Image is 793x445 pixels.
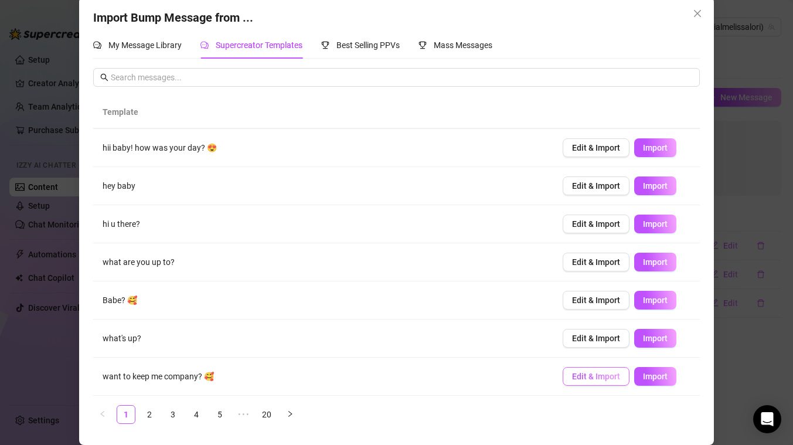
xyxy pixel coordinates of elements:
button: Import [634,253,676,271]
td: what's up? [93,320,553,358]
span: ••• [234,405,253,424]
button: Edit & Import [563,291,629,310]
button: Import [634,291,676,310]
td: Babe? 🥰 [93,281,553,320]
button: Edit & Import [563,367,629,386]
span: Import [643,143,668,152]
a: 3 [164,406,182,423]
td: hii baby! how was your day? 😍 [93,129,553,167]
span: Supercreator Templates [216,40,302,50]
input: Search messages... [111,71,692,84]
span: Edit & Import [572,257,620,267]
span: Import [643,372,668,381]
span: Close [688,9,707,18]
span: right [287,410,294,417]
button: left [93,405,112,424]
span: Edit & Import [572,143,620,152]
span: Import [643,295,668,305]
button: right [281,405,299,424]
span: trophy [418,41,427,49]
span: Edit & Import [572,334,620,343]
span: Import [643,257,668,267]
button: Close [688,4,707,23]
li: 1 [117,405,135,424]
a: 20 [258,406,275,423]
span: Edit & Import [572,295,620,305]
span: Import [643,219,668,229]
span: close [693,9,702,18]
button: Import [634,215,676,233]
button: Edit & Import [563,215,629,233]
span: search [100,73,108,81]
li: 3 [164,405,182,424]
span: Best Selling PPVs [336,40,400,50]
td: hi u there? [93,205,553,243]
span: Edit & Import [572,181,620,191]
span: comment [200,41,209,49]
button: Edit & Import [563,253,629,271]
div: Open Intercom Messenger [753,405,781,433]
li: 4 [187,405,206,424]
span: Edit & Import [572,372,620,381]
li: Next Page [281,405,299,424]
button: Edit & Import [563,138,629,157]
span: Mass Messages [434,40,492,50]
span: left [99,410,106,417]
td: what are you up to? [93,243,553,281]
span: Import Bump Message from ... [93,11,253,25]
a: 4 [188,406,205,423]
span: comment [93,41,101,49]
span: Import [643,181,668,191]
button: Edit & Import [563,176,629,195]
li: 2 [140,405,159,424]
button: Import [634,176,676,195]
li: Next 5 Pages [234,405,253,424]
button: Import [634,329,676,348]
a: 2 [141,406,158,423]
th: Template [93,96,553,128]
td: hey baby [93,167,553,205]
button: Edit & Import [563,329,629,348]
button: Import [634,367,676,386]
span: My Message Library [108,40,182,50]
a: 5 [211,406,229,423]
span: Import [643,334,668,343]
span: Edit & Import [572,219,620,229]
li: 5 [210,405,229,424]
span: trophy [321,41,329,49]
button: Import [634,138,676,157]
td: want to keep me company? 🥰 [93,358,553,396]
li: Previous Page [93,405,112,424]
li: 20 [257,405,276,424]
a: 1 [117,406,135,423]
